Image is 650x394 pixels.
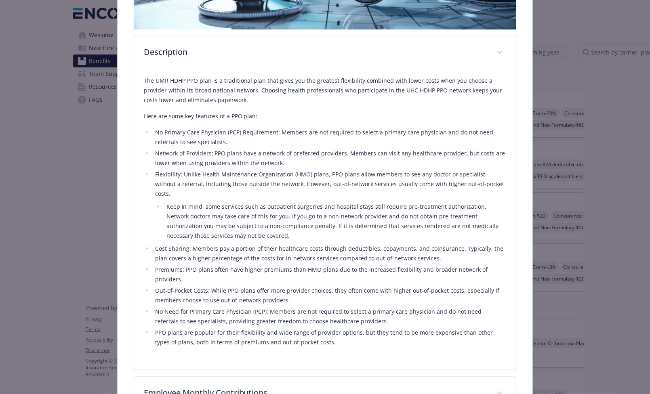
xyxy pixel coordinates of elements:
[134,69,516,370] div: Description
[153,244,507,263] li: Cost Sharing: Members pay a portion of their healthcare costs through deductibles, copayments, an...
[153,265,507,284] li: Premiums: PPO plans often have higher premiums than HMO plans due to the increased flexibility an...
[144,76,507,105] p: The UMR HDHP PPO plan is a traditional plan that gives you the greatest flexibility combined with...
[153,149,507,168] li: Network of Providers: PPO plans have a network of preferred providers. Members can visit any heal...
[153,328,507,347] li: PPO plans are popular for their flexibility and wide range of provider options, but they tend to ...
[153,307,507,326] li: No Need for Primary Care Physician (PCP): Members are not required to select a primary care physi...
[164,202,507,241] li: Keep in mind, some services such as outpatient surgeries and hospital stays still require pre-tre...
[144,46,487,58] p: Description
[153,170,507,241] li: Flexibility: Unlike Health Maintenance Organization (HMO) plans, PPO plans allow members to see a...
[144,111,507,121] p: Here are some key features of a PPO plan:
[134,36,516,69] div: Description
[153,128,507,147] li: No Primary Care Physician (PCP) Requirement: Members are not required to select a primary care ph...
[153,286,507,305] li: Out-of-Pocket Costs: While PPO plans offer more provider choices, they often come with higher out...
